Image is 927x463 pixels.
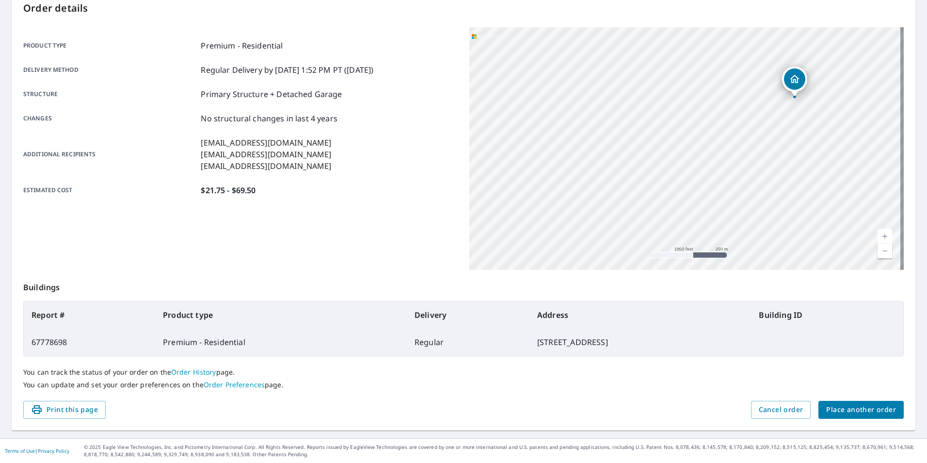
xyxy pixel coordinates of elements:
th: Product type [155,301,407,329]
p: No structural changes in last 4 years [201,113,337,124]
p: Product type [23,40,197,51]
p: You can update and set your order preferences on the page. [23,380,904,389]
th: Report # [24,301,155,329]
th: Building ID [751,301,903,329]
span: Cancel order [759,404,803,416]
p: [EMAIL_ADDRESS][DOMAIN_NAME] [201,160,331,172]
p: Order details [23,1,904,16]
a: Terms of Use [5,447,35,454]
a: Privacy Policy [38,447,69,454]
p: © 2025 Eagle View Technologies, Inc. and Pictometry International Corp. All Rights Reserved. Repo... [84,444,922,458]
p: Delivery method [23,64,197,76]
button: Print this page [23,401,106,419]
p: [EMAIL_ADDRESS][DOMAIN_NAME] [201,149,331,160]
p: Additional recipients [23,137,197,172]
span: Place another order [826,404,896,416]
a: Order Preferences [204,380,265,389]
p: $21.75 - $69.50 [201,184,256,196]
p: You can track the status of your order on the page. [23,368,904,377]
p: Regular Delivery by [DATE] 1:52 PM PT ([DATE]) [201,64,373,76]
p: [EMAIL_ADDRESS][DOMAIN_NAME] [201,137,331,149]
td: Premium - Residential [155,329,407,356]
a: Current Level 15, Zoom In [878,229,892,244]
button: Place another order [818,401,904,419]
p: Primary Structure + Detached Garage [201,88,342,100]
button: Cancel order [751,401,811,419]
th: Address [529,301,751,329]
th: Delivery [407,301,529,329]
td: Regular [407,329,529,356]
div: Dropped pin, building 1, Residential property, 76 Tower Dr Saline, MI 48176 [782,66,807,97]
td: [STREET_ADDRESS] [529,329,751,356]
p: Buildings [23,270,904,301]
a: Order History [171,367,216,377]
a: Current Level 15, Zoom Out [878,244,892,258]
p: Structure [23,88,197,100]
p: | [5,448,69,454]
td: 67778698 [24,329,155,356]
span: Print this page [31,404,98,416]
p: Changes [23,113,197,124]
p: Premium - Residential [201,40,283,51]
p: Estimated cost [23,184,197,196]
